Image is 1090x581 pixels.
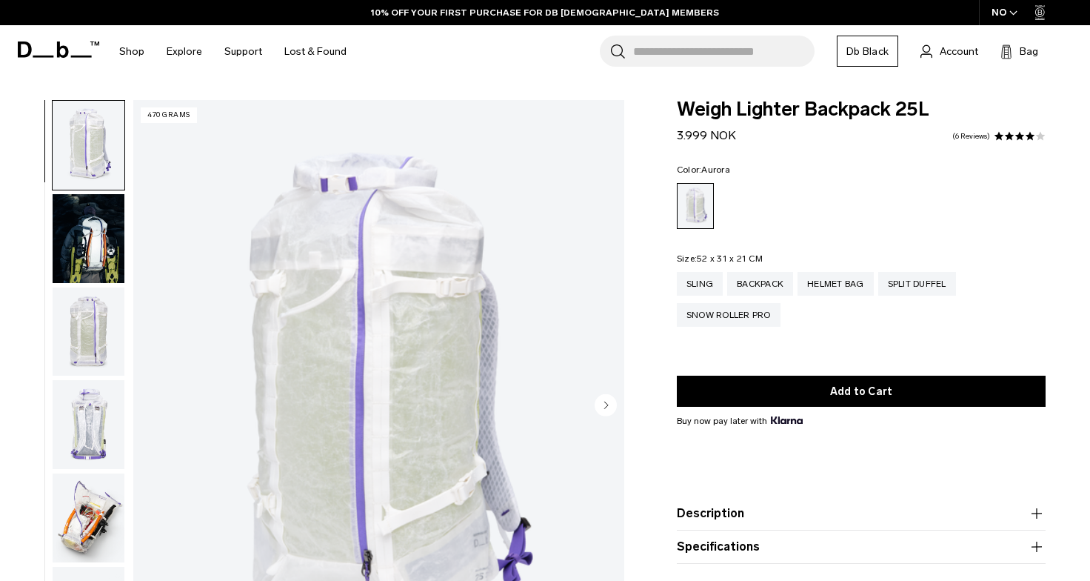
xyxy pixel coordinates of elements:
[52,100,125,190] button: Weigh_Lighter_Backpack_25L_1.png
[677,414,803,428] span: Buy now pay later with
[798,272,874,296] a: Helmet Bag
[52,287,125,377] button: Weigh_Lighter_Backpack_25L_2.png
[371,6,719,19] a: 10% OFF YOUR FIRST PURCHASE FOR DB [DEMOGRAPHIC_DATA] MEMBERS
[224,25,262,78] a: Support
[677,538,1046,556] button: Specifications
[53,194,124,283] img: Weigh_Lighter_Backpack_25L_Lifestyle_new.png
[53,474,124,562] img: Weigh_Lighter_Backpack_25L_4.png
[167,25,202,78] a: Explore
[701,165,730,175] span: Aurora
[697,253,763,264] span: 52 x 31 x 21 CM
[53,101,124,190] img: Weigh_Lighter_Backpack_25L_1.png
[677,100,1046,119] span: Weigh Lighter Backpack 25L
[677,183,714,229] a: Aurora
[940,44,978,59] span: Account
[837,36,898,67] a: Db Black
[677,165,730,174] legend: Color:
[108,25,358,78] nav: Main Navigation
[53,288,124,376] img: Weigh_Lighter_Backpack_25L_2.png
[284,25,347,78] a: Lost & Found
[920,42,978,60] a: Account
[727,272,793,296] a: Backpack
[52,193,125,284] button: Weigh_Lighter_Backpack_25L_Lifestyle_new.png
[119,25,144,78] a: Shop
[52,473,125,563] button: Weigh_Lighter_Backpack_25L_4.png
[677,272,723,296] a: Sling
[952,133,990,140] a: 6 reviews
[1000,42,1038,60] button: Bag
[677,376,1046,407] button: Add to Cart
[52,379,125,470] button: Weigh_Lighter_Backpack_25L_3.png
[677,303,780,327] a: Snow Roller Pro
[53,380,124,469] img: Weigh_Lighter_Backpack_25L_3.png
[677,505,1046,522] button: Description
[595,394,617,419] button: Next slide
[878,272,956,296] a: Split Duffel
[771,416,803,424] img: {"height" => 20, "alt" => "Klarna"}
[677,254,763,263] legend: Size:
[677,128,736,142] span: 3.999 NOK
[1020,44,1038,59] span: Bag
[141,107,197,123] p: 470 grams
